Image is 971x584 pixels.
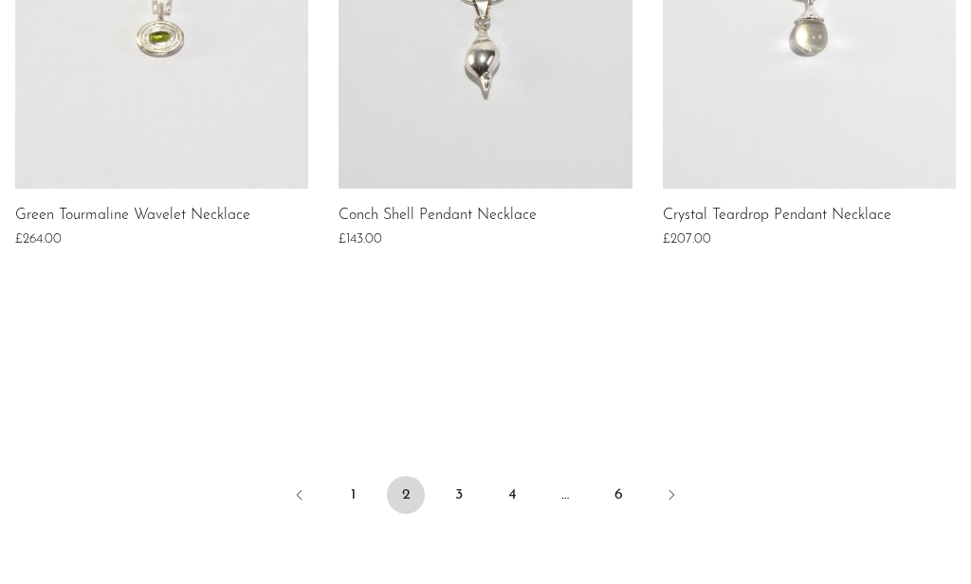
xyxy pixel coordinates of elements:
[15,232,62,246] span: £264.00
[339,208,537,225] a: Conch Shell Pendant Necklace
[663,232,711,246] span: £207.00
[663,208,891,225] a: Crystal Teardrop Pendant Necklace
[387,476,425,514] span: 2
[339,232,382,246] span: £143.00
[281,476,319,518] a: Previous
[493,476,531,514] a: 4
[599,476,637,514] a: 6
[334,476,372,514] a: 1
[15,208,250,225] a: Green Tourmaline Wavelet Necklace
[652,476,690,518] a: Next
[440,476,478,514] a: 3
[546,476,584,514] span: …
